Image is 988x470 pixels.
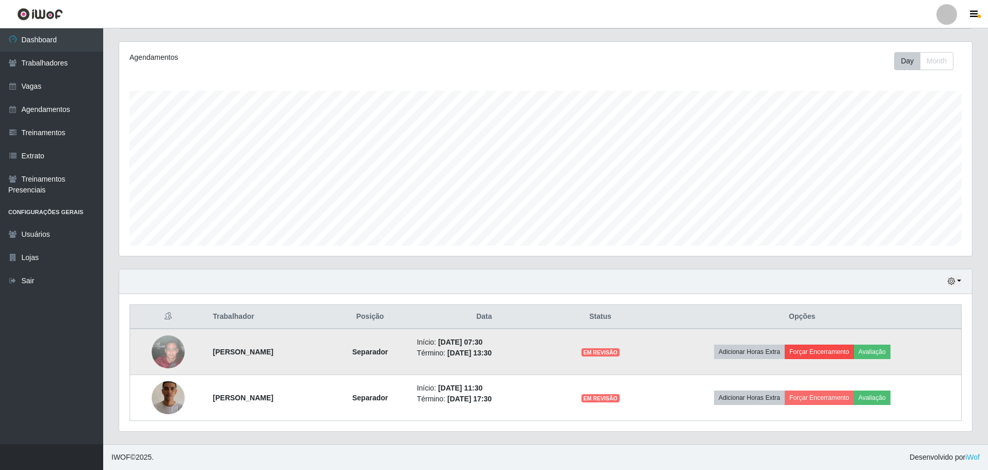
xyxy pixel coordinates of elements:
span: EM REVISÃO [581,394,620,402]
button: Adicionar Horas Extra [714,345,785,359]
time: [DATE] 17:30 [447,395,492,403]
button: Avaliação [854,345,890,359]
th: Trabalhador [207,305,330,329]
img: 1756745183275.jpeg [152,322,185,381]
div: Agendamentos [129,52,467,63]
button: Forçar Encerramento [785,391,854,405]
span: © 2025 . [111,452,154,463]
span: Desenvolvido por [910,452,980,463]
strong: [PERSON_NAME] [213,348,273,356]
th: Posição [330,305,411,329]
time: [DATE] 13:30 [447,349,492,357]
th: Opções [643,305,961,329]
a: iWof [965,453,980,461]
strong: [PERSON_NAME] [213,394,273,402]
li: Término: [417,348,552,359]
button: Forçar Encerramento [785,345,854,359]
th: Data [411,305,558,329]
button: Avaliação [854,391,890,405]
time: [DATE] 11:30 [438,384,482,392]
li: Início: [417,383,552,394]
button: Day [894,52,920,70]
img: 1755648406339.jpeg [152,368,185,427]
li: Início: [417,337,552,348]
li: Término: [417,394,552,404]
th: Status [558,305,643,329]
strong: Separador [352,394,388,402]
button: Adicionar Horas Extra [714,391,785,405]
span: IWOF [111,453,131,461]
strong: Separador [352,348,388,356]
span: EM REVISÃO [581,348,620,356]
time: [DATE] 07:30 [438,338,482,346]
div: Toolbar with button groups [894,52,962,70]
img: CoreUI Logo [17,8,63,21]
button: Month [920,52,953,70]
div: First group [894,52,953,70]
